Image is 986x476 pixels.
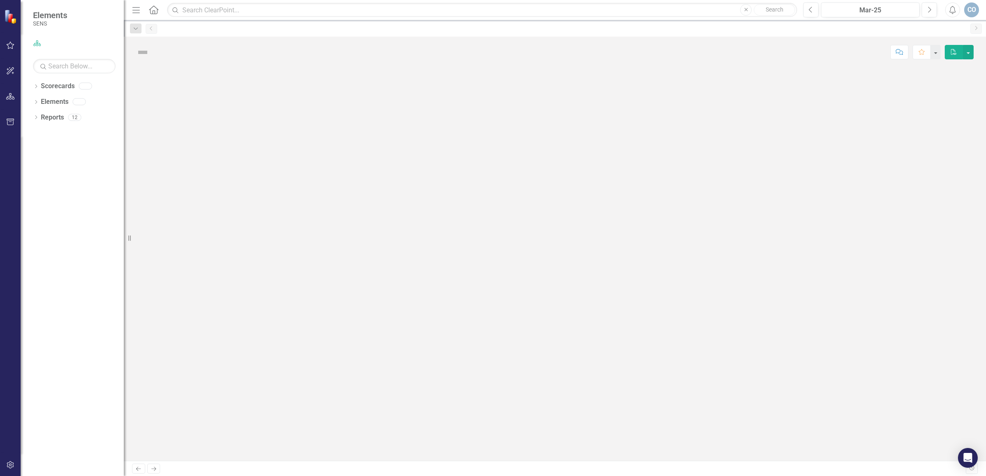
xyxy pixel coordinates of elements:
[41,97,68,107] a: Elements
[41,113,64,122] a: Reports
[821,2,920,17] button: Mar-25
[33,20,67,27] small: SENS
[136,46,149,59] img: Not Defined
[33,59,116,73] input: Search Below...
[958,448,978,468] div: Open Intercom Messenger
[824,5,917,15] div: Mar-25
[754,4,795,16] button: Search
[41,82,75,91] a: Scorecards
[68,114,81,121] div: 12
[4,9,19,23] img: ClearPoint Strategy
[167,3,797,17] input: Search ClearPoint...
[964,2,979,17] button: CO
[33,10,67,20] span: Elements
[766,6,783,13] span: Search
